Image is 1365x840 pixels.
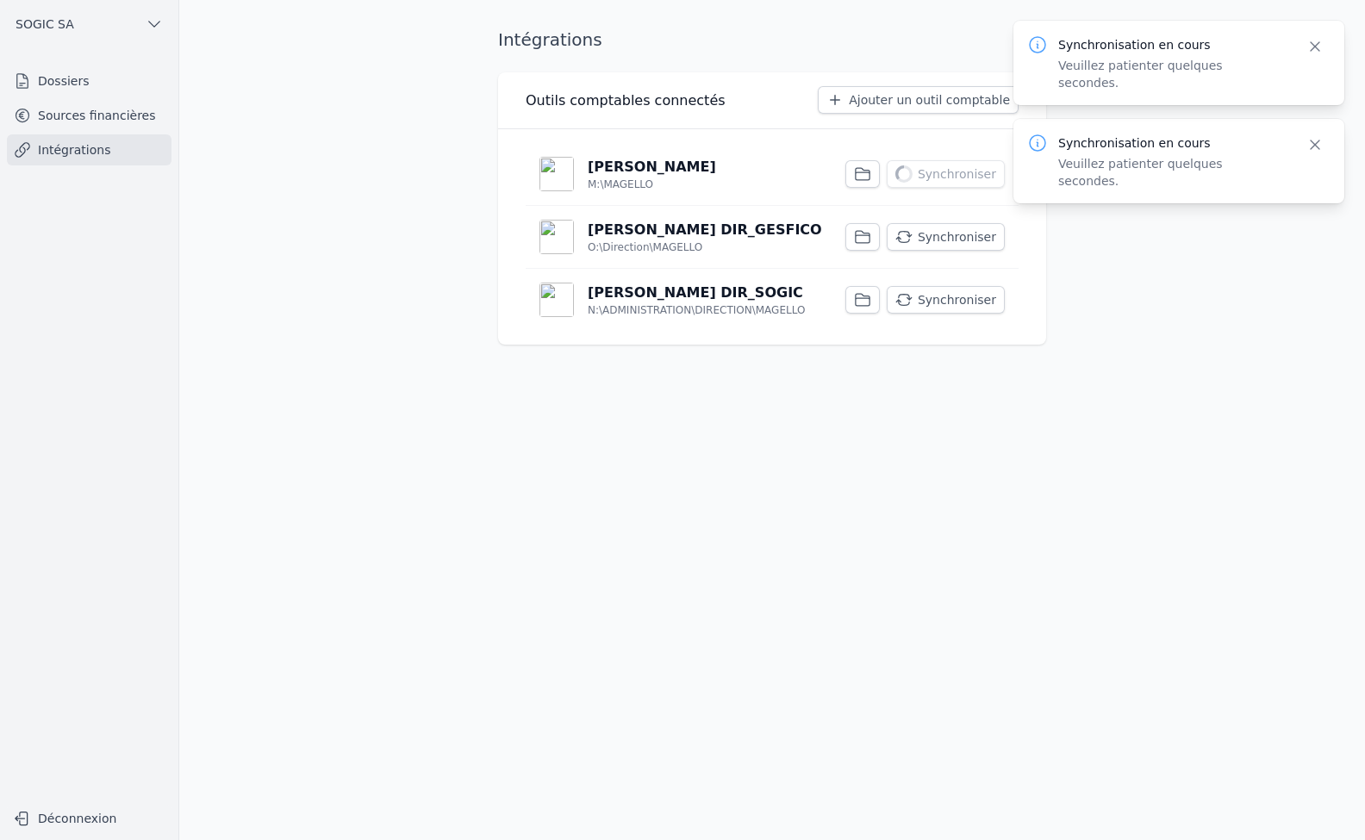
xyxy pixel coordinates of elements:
span: SOGIC SA [16,16,74,33]
button: Synchroniser [887,223,1005,251]
button: Synchroniser [887,286,1005,314]
p: [PERSON_NAME] DIR_GESFICO [588,220,822,240]
a: [PERSON_NAME] DIR_GESFICO O:\Direction\MAGELLO Synchroniser [526,206,1019,268]
p: [PERSON_NAME] DIR_SOGIC [588,283,803,303]
p: Synchronisation en cours [1058,36,1286,53]
a: [PERSON_NAME] M:\MAGELLO Synchroniser [526,143,1019,205]
p: Veuillez patienter quelques secondes. [1058,57,1286,91]
button: Déconnexion [7,805,171,832]
h3: Outils comptables connectés [526,90,726,111]
p: Synchronisation en cours [1058,134,1286,152]
p: N:\ADMINISTRATION\DIRECTION\MAGELLO [588,303,805,317]
button: SOGIC SA [7,10,171,38]
p: Veuillez patienter quelques secondes. [1058,155,1286,190]
button: Ajouter un outil comptable [818,86,1019,114]
p: [PERSON_NAME] [588,157,716,177]
button: Synchroniser [887,160,1005,188]
a: Dossiers [7,65,171,96]
a: [PERSON_NAME] DIR_SOGIC N:\ADMINISTRATION\DIRECTION\MAGELLO Synchroniser [526,269,1019,331]
a: Sources financières [7,100,171,131]
h1: Intégrations [498,28,602,52]
p: O:\Direction\MAGELLO [588,240,702,254]
p: M:\MAGELLO [588,177,653,191]
a: Intégrations [7,134,171,165]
